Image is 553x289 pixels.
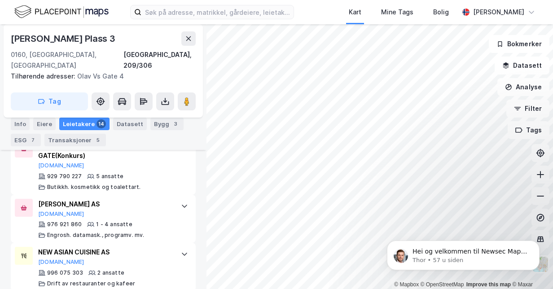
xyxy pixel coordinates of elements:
div: Butikkh. kosmetikk og toalettart. [47,184,141,191]
button: Datasett [495,57,549,74]
div: NEW ASIAN CUISINE AS [38,247,172,258]
div: ESG [11,134,41,146]
div: Leietakere [59,118,110,130]
div: Kart [349,7,361,18]
div: Drift av restauranter og kafeer [47,280,135,287]
div: 14 [97,119,106,128]
button: [DOMAIN_NAME] [38,258,84,266]
a: Improve this map [466,281,511,288]
button: Tags [508,121,549,139]
span: Hei og velkommen til Newsec Maps, Siri 🥳 Om det er du lurer på så kan du enkelt chatte direkte me... [39,26,154,69]
a: OpenStreetMap [421,281,464,288]
div: 976 921 860 [47,221,82,228]
div: Mine Tags [381,7,413,18]
button: Bokmerker [489,35,549,53]
div: Eiere [33,118,56,130]
div: 7 [28,136,37,144]
div: 0160, [GEOGRAPHIC_DATA], [GEOGRAPHIC_DATA] [11,49,123,71]
button: Tag [11,92,88,110]
div: [PERSON_NAME] Plass 3 [11,31,117,46]
p: Message from Thor, sent 57 u siden [39,35,155,43]
div: Info [11,118,30,130]
div: Transaksjoner [44,134,106,146]
div: 2 ansatte [97,269,124,276]
div: 3 [171,119,180,128]
iframe: Intercom notifications melding [373,222,553,285]
div: [PERSON_NAME] AS [38,199,172,210]
button: [DOMAIN_NAME] [38,210,84,218]
div: 929 790 227 [47,173,82,180]
a: Mapbox [394,281,419,288]
div: Bolig [433,7,449,18]
div: 996 075 303 [47,269,83,276]
button: Analyse [497,78,549,96]
div: [GEOGRAPHIC_DATA], 209/306 [123,49,196,71]
div: ACE SHOPS AS AVD OLAV VS GATE (Konkurs) [38,140,172,161]
div: Olav Vs Gate 4 [11,71,189,82]
div: Engrosh. datamask., programv. mv. [47,232,145,239]
img: logo.f888ab2527a4732fd821a326f86c7f29.svg [14,4,109,20]
div: 1 - 4 ansatte [96,221,132,228]
div: 5 [93,136,102,144]
button: Filter [506,100,549,118]
div: Bygg [150,118,184,130]
div: Datasett [113,118,147,130]
input: Søk på adresse, matrikkel, gårdeiere, leietakere eller personer [141,5,294,19]
button: [DOMAIN_NAME] [38,162,84,169]
div: [PERSON_NAME] [473,7,524,18]
div: 5 ansatte [96,173,123,180]
span: Tilhørende adresser: [11,72,77,80]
